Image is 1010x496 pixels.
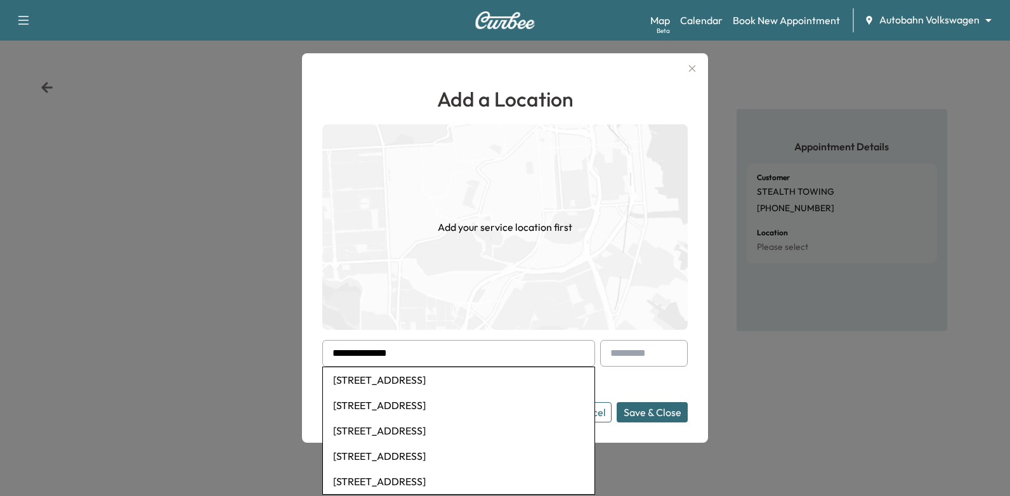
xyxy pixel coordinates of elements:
li: [STREET_ADDRESS] [323,393,594,418]
li: [STREET_ADDRESS] [323,418,594,443]
a: Calendar [680,13,723,28]
a: MapBeta [650,13,670,28]
img: Curbee Logo [475,11,535,29]
div: Beta [657,26,670,36]
img: empty-map-CL6vilOE.png [322,124,688,330]
li: [STREET_ADDRESS] [323,443,594,469]
button: Save & Close [617,402,688,422]
li: [STREET_ADDRESS] [323,367,594,393]
h1: Add your service location first [438,219,572,235]
h1: Add a Location [322,84,688,114]
a: Book New Appointment [733,13,840,28]
li: [STREET_ADDRESS] [323,469,594,494]
span: Autobahn Volkswagen [879,13,980,27]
